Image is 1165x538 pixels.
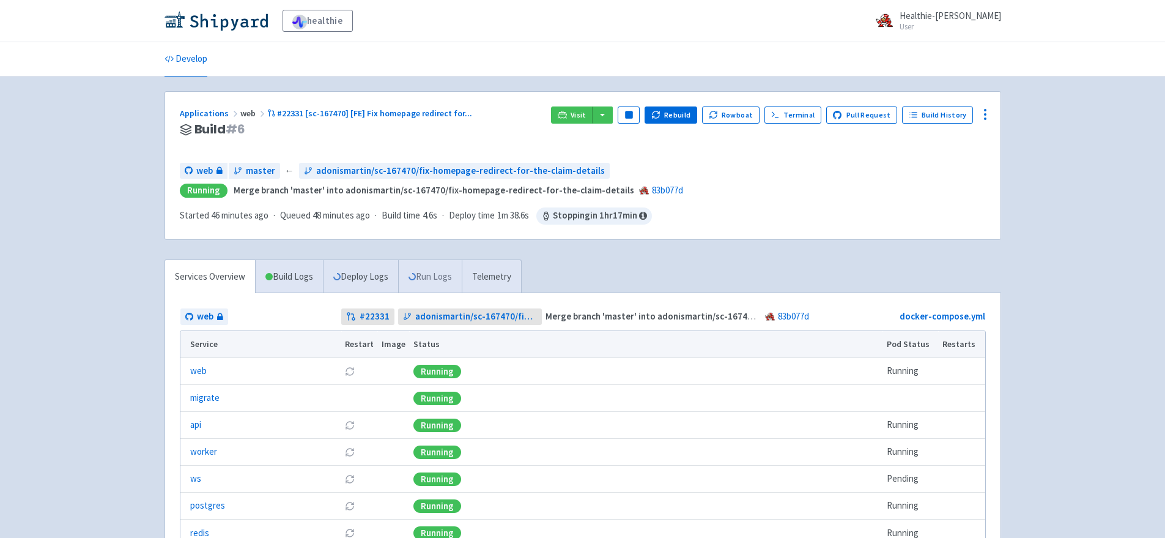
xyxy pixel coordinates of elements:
[277,108,472,119] span: #22331 [sc-167470] [FE] Fix homepage redirect for ...
[900,310,985,322] a: docker-compose.yml
[764,106,821,124] a: Terminal
[497,209,529,223] span: 1m 38.6s
[256,260,323,294] a: Build Logs
[413,392,461,405] div: Running
[551,106,593,124] a: Visit
[283,10,353,32] a: healthie
[190,499,225,513] a: postgres
[285,164,294,178] span: ←
[900,23,1001,31] small: User
[398,308,542,325] a: adonismartin/sc-167470/fix-homepage-redirect-for-the-claim-details
[196,164,213,178] span: web
[226,121,245,138] span: # 6
[345,528,355,538] button: Restart pod
[645,106,697,124] button: Rebuild
[449,209,495,223] span: Deploy time
[299,163,610,179] a: adonismartin/sc-167470/fix-homepage-redirect-for-the-claim-details
[938,331,985,358] th: Restarts
[618,106,640,124] button: Pause
[345,447,355,457] button: Restart pod
[323,260,398,294] a: Deploy Logs
[413,473,461,486] div: Running
[826,106,898,124] a: Pull Request
[267,108,475,119] a: #22331 [sc-167470] [FE] Fix homepage redirect for...
[413,446,461,459] div: Running
[345,501,355,511] button: Restart pod
[398,260,462,294] a: Run Logs
[197,310,213,324] span: web
[180,308,228,325] a: web
[165,42,207,77] a: Develop
[882,439,938,466] td: Running
[165,260,255,294] a: Services Overview
[229,163,280,179] a: master
[240,108,267,119] span: web
[882,331,938,358] th: Pod Status
[413,499,461,513] div: Running
[462,260,521,294] a: Telemetry
[571,110,586,120] span: Visit
[190,418,201,432] a: api
[409,331,882,358] th: Status
[415,310,537,324] span: adonismartin/sc-167470/fix-homepage-redirect-for-the-claim-details
[165,11,268,31] img: Shipyard logo
[313,209,370,221] time: 48 minutes ago
[194,122,245,136] span: Build
[280,209,370,221] span: Queued
[341,308,394,325] a: #22331
[778,310,809,322] a: 83b077d
[413,419,461,432] div: Running
[246,164,275,178] span: master
[180,184,227,198] div: Running
[902,106,973,124] a: Build History
[900,10,1001,21] span: Healthie-[PERSON_NAME]
[536,207,652,225] span: Stopping in 1 hr 17 min
[345,474,355,484] button: Restart pod
[360,310,390,324] strong: # 22331
[882,358,938,385] td: Running
[868,11,1001,31] a: Healthie-[PERSON_NAME] User
[882,412,938,439] td: Running
[180,207,652,225] div: · · ·
[382,209,420,223] span: Build time
[180,331,341,358] th: Service
[190,472,201,486] a: ws
[423,209,437,223] span: 4.6s
[377,331,409,358] th: Image
[190,364,207,378] a: web
[345,367,355,376] button: Restart pod
[234,184,634,196] strong: Merge branch 'master' into adonismartin/sc-167470/fix-homepage-redirect-for-the-claim-details
[190,391,220,405] a: migrate
[211,209,268,221] time: 46 minutes ago
[652,184,683,196] a: 83b077d
[180,163,227,179] a: web
[180,209,268,221] span: Started
[702,106,760,124] button: Rowboat
[413,365,461,378] div: Running
[341,331,378,358] th: Restart
[190,445,217,459] a: worker
[882,466,938,493] td: Pending
[180,108,240,119] a: Applications
[546,310,946,322] strong: Merge branch 'master' into adonismartin/sc-167470/fix-homepage-redirect-for-the-claim-details
[316,164,605,178] span: adonismartin/sc-167470/fix-homepage-redirect-for-the-claim-details
[345,420,355,430] button: Restart pod
[882,493,938,520] td: Running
